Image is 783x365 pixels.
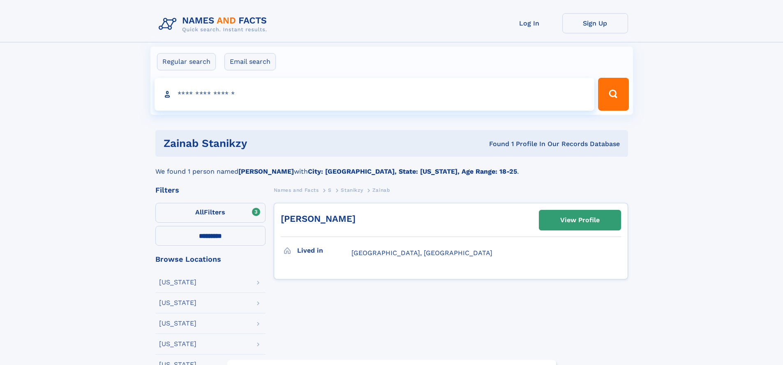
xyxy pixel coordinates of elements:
[598,78,628,111] button: Search Button
[155,186,266,194] div: Filters
[351,249,492,257] span: [GEOGRAPHIC_DATA], [GEOGRAPHIC_DATA]
[164,138,368,149] h1: zainab stanikzy
[372,187,390,193] span: Zainab
[155,78,595,111] input: search input
[159,279,196,286] div: [US_STATE]
[539,210,621,230] a: View Profile
[497,13,562,33] a: Log In
[562,13,628,33] a: Sign Up
[297,244,351,258] h3: Lived in
[328,185,332,195] a: S
[328,187,332,193] span: S
[341,187,363,193] span: Stanikzy
[159,300,196,306] div: [US_STATE]
[560,211,600,230] div: View Profile
[238,167,294,175] b: [PERSON_NAME]
[157,53,216,70] label: Regular search
[308,167,517,175] b: City: [GEOGRAPHIC_DATA], State: [US_STATE], Age Range: 18-25
[341,185,363,195] a: Stanikzy
[155,13,274,35] img: Logo Names and Facts
[159,320,196,327] div: [US_STATE]
[155,256,266,263] div: Browse Locations
[159,341,196,347] div: [US_STATE]
[155,203,266,223] label: Filters
[155,157,628,177] div: We found 1 person named with .
[368,139,620,149] div: Found 1 Profile In Our Records Database
[274,185,319,195] a: Names and Facts
[195,208,204,216] span: All
[224,53,276,70] label: Email search
[281,214,356,224] a: [PERSON_NAME]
